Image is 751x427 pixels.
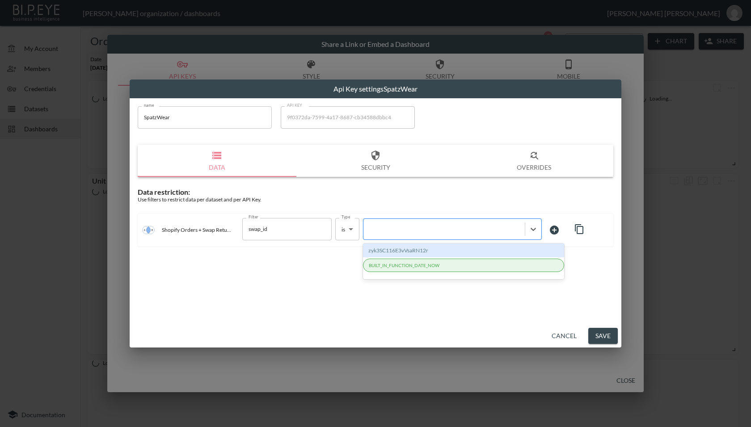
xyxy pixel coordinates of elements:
span: Data restriction: [138,188,190,196]
button: Data [138,145,296,177]
input: Filter [246,222,314,236]
h2: Api Key settings SpatzWear [130,80,621,98]
div: BUILT_IN_FUNCTION_DATE_NOW [363,259,564,272]
button: Cancel [548,328,580,344]
label: API KEY [287,102,303,108]
span: is [342,226,345,233]
button: Overrides [455,145,613,177]
div: Use filters to restrict data per dataset and per API Key. [138,196,613,203]
label: Filter [249,214,258,220]
img: inner join icon [142,224,155,236]
div: zyk3SC116E3vVsaRN12r [363,243,564,257]
button: Save [588,328,618,344]
span: BUILT_IN_FUNCTION_DATE_NOW [363,259,564,274]
button: Security [296,145,455,177]
label: Type [342,214,350,220]
label: name [144,102,154,108]
p: Shopify Orders + Swap Returns V2 [162,226,232,233]
span: zyk3SC116E3vVsaRN12r [363,243,564,259]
